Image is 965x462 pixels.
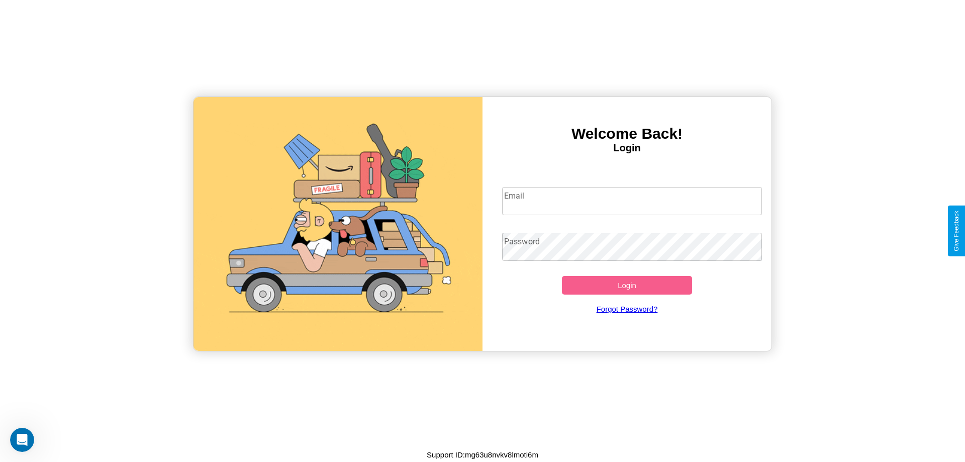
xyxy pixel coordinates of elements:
[482,125,771,142] h3: Welcome Back!
[562,276,692,295] button: Login
[953,211,960,251] div: Give Feedback
[482,142,771,154] h4: Login
[10,428,34,452] iframe: Intercom live chat
[427,448,538,461] p: Support ID: mg63u8nvkv8lmoti6m
[497,295,757,323] a: Forgot Password?
[194,97,482,351] img: gif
